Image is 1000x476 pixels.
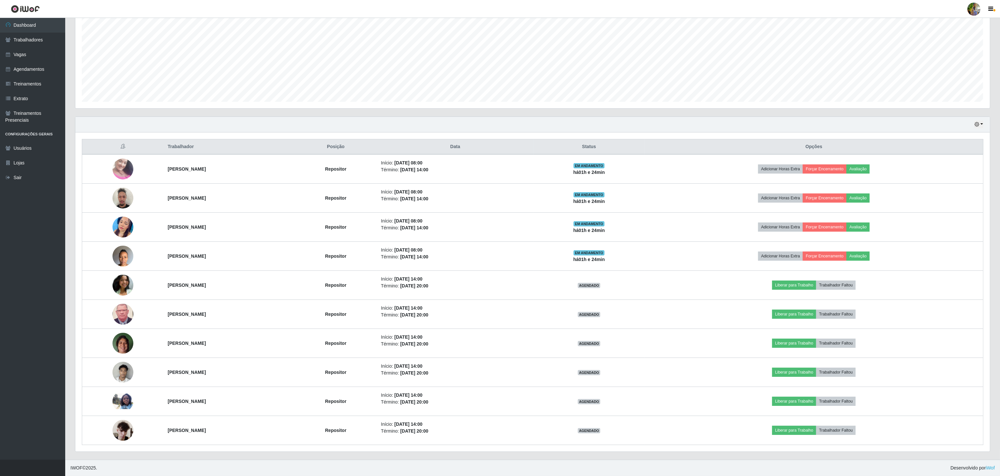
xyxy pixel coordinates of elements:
li: Término: [381,166,530,173]
time: [DATE] 20:00 [400,370,428,376]
li: Início: [381,218,530,224]
span: AGENDADO [578,341,601,346]
time: [DATE] 20:00 [400,399,428,405]
button: Liberar para Trabalho [772,426,816,435]
time: [DATE] 14:00 [395,276,423,282]
time: [DATE] 20:00 [400,428,428,434]
time: [DATE] 14:00 [395,363,423,369]
button: Adicionar Horas Extra [758,252,803,261]
button: Trabalhador Faltou [816,426,856,435]
button: Trabalhador Faltou [816,281,856,290]
time: [DATE] 08:00 [395,160,423,165]
li: Término: [381,195,530,202]
strong: [PERSON_NAME] [168,312,206,317]
img: CoreUI Logo [11,5,40,13]
strong: Repositor [325,341,346,346]
time: [DATE] 20:00 [400,283,428,288]
li: Término: [381,428,530,435]
li: Início: [381,247,530,253]
button: Trabalhador Faltou [816,310,856,319]
li: Início: [381,276,530,283]
img: 1753289887027.jpeg [112,184,133,212]
span: EM ANDAMENTO [574,192,604,197]
img: 1754928473584.jpeg [112,242,133,270]
time: [DATE] 08:00 [395,189,423,194]
span: IWOF [70,465,82,470]
img: 1752582436297.jpeg [112,358,133,386]
button: Liberar para Trabalho [772,281,816,290]
li: Término: [381,370,530,376]
th: Data [377,139,533,155]
img: 1753190771762.jpeg [112,393,133,409]
th: Posição [294,139,377,155]
time: [DATE] 14:00 [400,167,428,172]
strong: [PERSON_NAME] [168,341,206,346]
time: [DATE] 14:00 [400,225,428,230]
strong: [PERSON_NAME] [168,370,206,375]
strong: Repositor [325,370,346,375]
span: © 2025 . [70,465,97,471]
strong: há 01 h e 24 min [573,228,605,233]
li: Término: [381,341,530,347]
strong: [PERSON_NAME] [168,283,206,288]
li: Início: [381,189,530,195]
span: AGENDADO [578,370,601,375]
button: Trabalhador Faltou [816,339,856,348]
li: Início: [381,392,530,399]
strong: há 01 h e 24 min [573,257,605,262]
button: Liberar para Trabalho [772,368,816,377]
time: [DATE] 14:00 [395,392,423,398]
button: Forçar Encerramento [803,193,846,203]
li: Início: [381,160,530,166]
strong: Repositor [325,399,346,404]
li: Término: [381,399,530,406]
li: Início: [381,334,530,341]
time: [DATE] 20:00 [400,341,428,346]
li: Início: [381,421,530,428]
img: 1754529472345.jpeg [112,416,133,444]
li: Início: [381,305,530,312]
strong: [PERSON_NAME] [168,399,206,404]
span: Desenvolvido por [950,465,995,471]
time: [DATE] 08:00 [395,247,423,253]
li: Término: [381,224,530,231]
button: Liberar para Trabalho [772,397,816,406]
li: Término: [381,283,530,289]
button: Forçar Encerramento [803,164,846,174]
span: EM ANDAMENTO [574,221,604,226]
img: 1750940552132.jpeg [112,329,133,357]
button: Liberar para Trabalho [772,310,816,319]
button: Avaliação [846,164,870,174]
button: Forçar Encerramento [803,252,846,261]
strong: Repositor [325,224,346,230]
img: 1753795450805.jpeg [112,205,133,250]
button: Adicionar Horas Extra [758,223,803,232]
li: Início: [381,363,530,370]
strong: [PERSON_NAME] [168,166,206,172]
strong: [PERSON_NAME] [168,253,206,259]
button: Liberar para Trabalho [772,339,816,348]
li: Término: [381,312,530,318]
strong: há 01 h e 24 min [573,199,605,204]
span: EM ANDAMENTO [574,163,604,168]
time: [DATE] 14:00 [395,305,423,311]
strong: há 01 h e 24 min [573,170,605,175]
button: Forçar Encerramento [803,223,846,232]
strong: Repositor [325,312,346,317]
button: Trabalhador Faltou [816,397,856,406]
strong: [PERSON_NAME] [168,224,206,230]
span: AGENDADO [578,428,601,433]
button: Adicionar Horas Extra [758,164,803,174]
span: AGENDADO [578,399,601,404]
time: [DATE] 14:00 [395,422,423,427]
span: EM ANDAMENTO [574,250,604,255]
strong: Repositor [325,166,346,172]
button: Trabalhador Faltou [816,368,856,377]
img: 1750202852235.jpeg [112,300,133,328]
img: 1748893020398.jpeg [112,275,133,296]
strong: [PERSON_NAME] [168,195,206,201]
span: AGENDADO [578,283,601,288]
time: [DATE] 14:00 [395,334,423,340]
th: Opções [645,139,983,155]
img: 1753110543973.jpeg [112,150,133,188]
